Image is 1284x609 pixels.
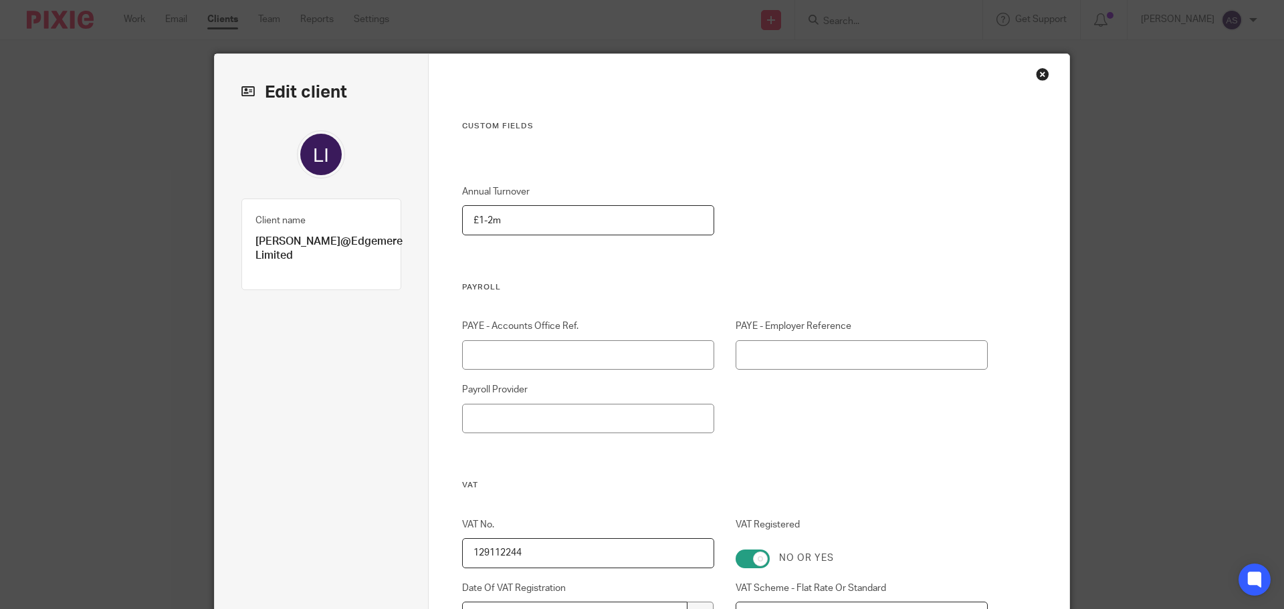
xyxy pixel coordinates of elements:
div: Close this dialog window [1036,68,1049,81]
h2: Edit client [241,81,401,104]
label: Annual Turnover [462,185,715,199]
label: Payroll Provider [462,383,715,396]
label: VAT Registered [736,518,988,539]
p: [PERSON_NAME]@Edgemere Limited [255,235,403,263]
label: No or yes [779,552,834,565]
label: PAYE - Accounts Office Ref. [462,320,715,333]
label: Date Of VAT Registration [462,582,715,595]
label: VAT Scheme - Flat Rate Or Standard [736,582,988,595]
h3: Payroll [462,282,988,293]
img: svg%3E [297,130,345,178]
label: Client name [255,214,306,227]
h3: Custom fields [462,121,988,132]
label: VAT No. [462,518,715,531]
label: PAYE - Employer Reference [736,320,988,333]
h3: VAT [462,480,988,491]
